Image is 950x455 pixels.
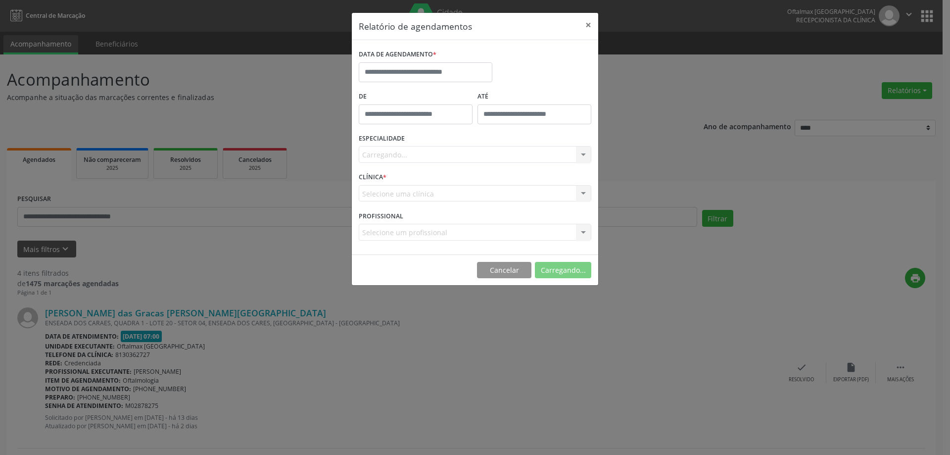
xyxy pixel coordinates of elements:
label: CLÍNICA [359,170,386,185]
label: ESPECIALIDADE [359,131,405,147]
label: ATÉ [477,89,591,104]
button: Cancelar [477,262,531,279]
label: De [359,89,473,104]
button: Carregando... [535,262,591,279]
h5: Relatório de agendamentos [359,20,472,33]
button: Close [578,13,598,37]
label: DATA DE AGENDAMENTO [359,47,436,62]
label: PROFISSIONAL [359,208,403,224]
